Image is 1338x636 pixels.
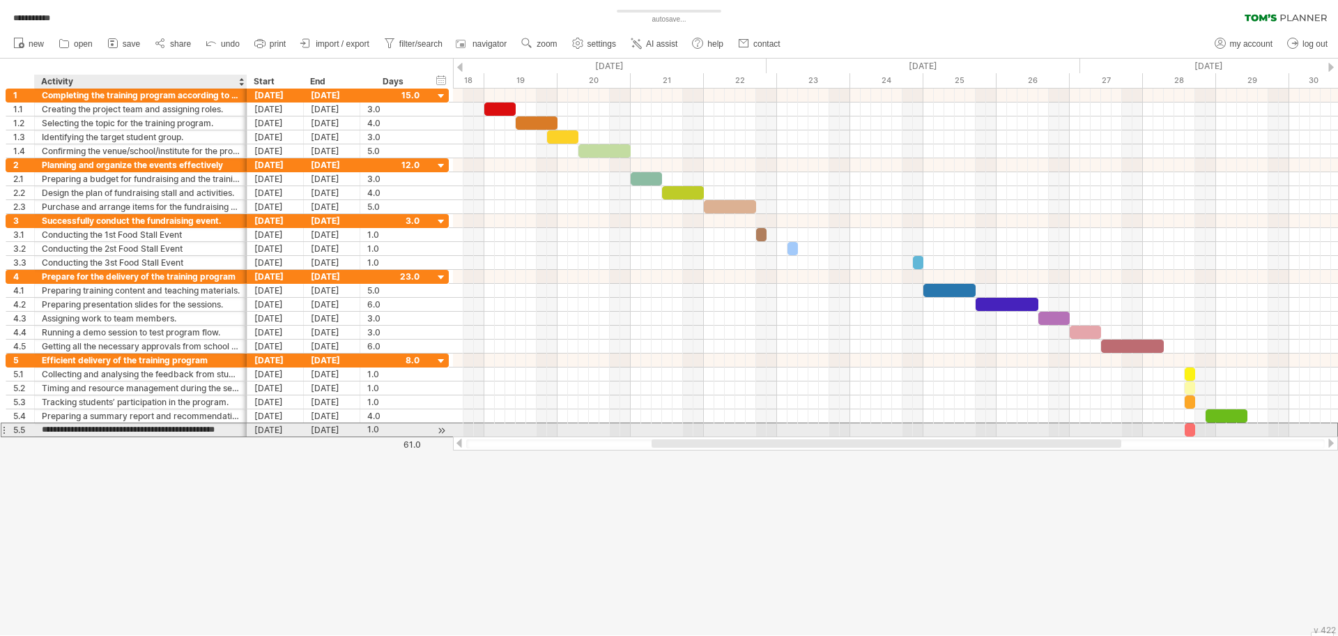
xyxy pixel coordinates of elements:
div: 5.0 [367,200,420,213]
div: [DATE] [304,242,360,255]
div: End [310,75,352,89]
div: Preparing presentation slides for the sessions. [42,298,240,311]
div: [DATE] [247,172,304,185]
div: 5.4 [13,409,34,423]
a: settings [569,35,620,53]
div: Selecting the topic for the training program. [42,116,240,130]
div: [DATE] [247,340,304,353]
div: 21 [631,73,704,88]
div: Conducting the 2st Food Stall Event [42,242,240,255]
div: 23 [777,73,850,88]
div: June 2025 [767,59,1080,73]
div: [DATE] [247,354,304,367]
div: Preparing training content and teaching materials. [42,284,240,297]
div: Days [360,75,426,89]
div: 1.1 [13,103,34,116]
div: 1.0 [367,381,420,395]
div: [DATE] [247,228,304,241]
div: 1.0 [367,242,420,255]
span: open [74,39,93,49]
div: [DATE] [304,340,360,353]
div: [DATE] [247,326,304,339]
div: [DATE] [304,312,360,325]
div: autosave... [592,14,746,25]
div: 3.0 [367,103,420,116]
div: 3.0 [367,312,420,325]
div: Identifying the target student group. [42,130,240,144]
div: 25 [923,73,997,88]
div: 1.0 [367,368,420,381]
div: [DATE] [304,89,360,102]
div: 1.2 [13,116,34,130]
div: 5.0 [367,284,420,297]
span: import / export [316,39,369,49]
div: 1 [13,89,34,102]
div: [DATE] [247,103,304,116]
div: 4 [13,270,34,283]
div: 2.2 [13,186,34,199]
div: [DATE] [304,326,360,339]
div: 61.0 [361,439,421,450]
div: [DATE] [304,270,360,283]
span: zoom [537,39,557,49]
a: open [55,35,97,53]
div: 3.1 [13,228,34,241]
a: contact [735,35,785,53]
div: [DATE] [247,312,304,325]
div: [DATE] [304,158,360,172]
div: 3.3 [13,256,34,269]
div: [DATE] [304,409,360,423]
div: [DATE] [304,298,360,311]
div: Start [254,75,295,89]
div: [DATE] [247,395,304,409]
a: zoom [518,35,561,53]
div: Tracking students’ participation in the program. [42,395,240,409]
div: Assigning work to team members. [42,312,240,325]
div: [DATE] [304,214,360,227]
a: navigator [454,35,511,53]
span: settings [587,39,616,49]
div: 1.0 [367,228,420,241]
div: 5.3 [13,395,34,409]
div: [DATE] [247,242,304,255]
div: [DATE] [247,284,304,297]
div: 6.0 [367,298,420,311]
div: 5.5 [13,423,34,437]
div: [DATE] [247,409,304,423]
div: Planning and organize the events effectively [42,158,240,172]
div: 5.0 [367,144,420,158]
div: Running a demo session to test program flow. [42,326,240,339]
span: share [170,39,191,49]
div: [DATE] [247,158,304,172]
div: Collecting and analysing the feedback from students. [42,368,240,381]
div: 3.0 [367,326,420,339]
div: [DATE] [247,186,304,199]
span: new [29,39,44,49]
span: my account [1230,39,1272,49]
div: [DATE] [304,354,360,367]
div: 4.2 [13,298,34,311]
div: [DATE] [247,116,304,130]
div: [DATE] [304,200,360,213]
div: [DATE] [304,256,360,269]
div: 1.3 [13,130,34,144]
div: [DATE] [247,89,304,102]
div: 29 [1216,73,1289,88]
div: 2.3 [13,200,34,213]
div: 3.2 [13,242,34,255]
div: [DATE] [247,381,304,395]
span: print [270,39,286,49]
div: Creating the project team and assigning roles. [42,103,240,116]
div: [DATE] [304,186,360,199]
div: Efficient delivery of the training program [42,354,240,367]
div: 5.1 [13,368,34,381]
div: 27 [1070,73,1143,88]
div: Timing and resource management during the sessions. [42,381,240,395]
div: 24 [850,73,923,88]
div: [DATE] [304,381,360,395]
div: [DATE] [304,423,360,437]
div: [DATE] [304,144,360,158]
div: 26 [997,73,1070,88]
a: help [689,35,728,53]
div: [DATE] [304,103,360,116]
